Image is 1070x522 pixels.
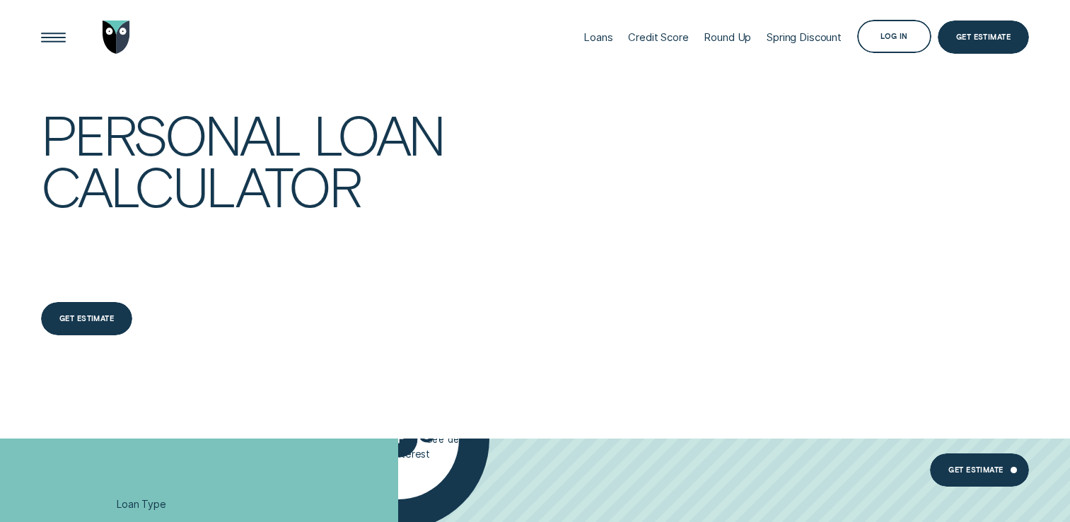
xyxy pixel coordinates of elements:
[380,421,477,457] button: See details
[117,498,166,511] span: Loan Type
[628,31,688,44] div: Credit Score
[704,31,751,44] div: Round Up
[767,31,842,44] div: Spring Discount
[857,20,931,53] button: Log in
[938,21,1030,54] a: Get Estimate
[426,433,478,445] span: See details
[103,21,130,54] img: Wisr
[41,108,458,212] h4: Personal loan calculator
[930,453,1029,487] a: Get estimate
[37,21,70,54] button: Open Menu
[583,31,612,44] div: Loans
[41,302,133,335] a: Get estimate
